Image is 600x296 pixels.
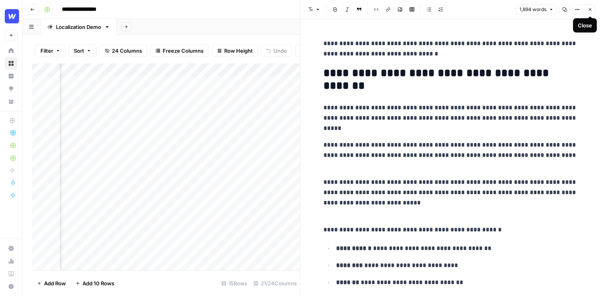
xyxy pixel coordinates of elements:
button: Freeze Columns [150,44,209,57]
a: Browse [5,57,17,70]
a: Opportunities [5,82,17,95]
a: Learning Hub [5,267,17,280]
span: Sort [74,47,84,55]
button: Add 10 Rows [71,277,119,290]
div: 15 Rows [218,277,250,290]
button: Row Height [212,44,258,57]
span: 24 Columns [112,47,142,55]
a: Localization Demo [40,19,117,35]
div: Close [578,21,592,29]
button: 1,894 words [516,4,557,15]
img: Webflow Logo [5,9,19,23]
button: Workspace: Webflow [5,6,17,26]
div: 21/24 Columns [250,277,300,290]
span: Freeze Columns [163,47,204,55]
a: Your Data [5,95,17,108]
span: Add Row [44,279,66,287]
div: Localization Demo [56,23,101,31]
button: Add Row [32,277,71,290]
span: Row Height [224,47,253,55]
button: Sort [69,44,96,57]
a: Settings [5,242,17,255]
span: Undo [273,47,287,55]
button: Undo [261,44,292,57]
a: Insights [5,70,17,82]
a: Usage [5,255,17,267]
button: Filter [35,44,65,57]
button: 24 Columns [100,44,147,57]
span: Filter [40,47,53,55]
a: Home [5,44,17,57]
button: Help + Support [5,280,17,293]
span: 1,894 words [519,6,546,13]
span: Add 10 Rows [83,279,114,287]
